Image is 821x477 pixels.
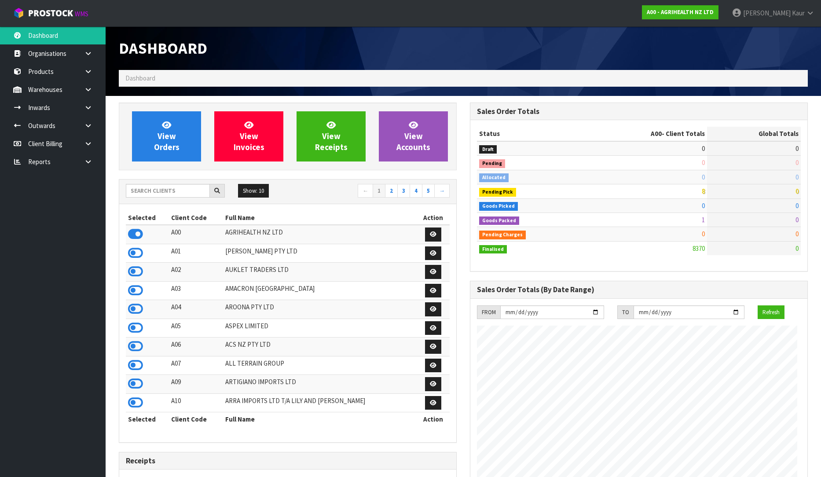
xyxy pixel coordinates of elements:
[795,187,799,195] span: 0
[477,107,801,116] h3: Sales Order Totals
[396,120,430,153] span: View Accounts
[154,120,180,153] span: View Orders
[223,211,417,225] th: Full Name
[294,184,450,199] nav: Page navigation
[126,211,169,225] th: Selected
[743,9,791,17] span: [PERSON_NAME]
[223,281,417,300] td: AMACRON [GEOGRAPHIC_DATA]
[169,412,223,426] th: Client Code
[223,225,417,244] td: AGRIHEALTH NZ LTD
[479,216,519,225] span: Goods Packed
[651,129,662,138] span: A00
[702,158,705,167] span: 0
[795,216,799,224] span: 0
[477,127,584,141] th: Status
[417,412,450,426] th: Action
[13,7,24,18] img: cube-alt.png
[642,5,718,19] a: A00 - AGRIHEALTH NZ LTD
[479,145,497,154] span: Draft
[379,111,448,161] a: ViewAccounts
[238,184,269,198] button: Show: 10
[169,281,223,300] td: A03
[702,173,705,181] span: 0
[223,319,417,338] td: ASPEX LIMITED
[479,231,526,239] span: Pending Charges
[702,144,705,153] span: 0
[169,211,223,225] th: Client Code
[617,305,634,319] div: TO
[297,111,366,161] a: ViewReceipts
[758,305,784,319] button: Refresh
[479,173,509,182] span: Allocated
[119,38,207,58] span: Dashboard
[75,10,88,18] small: WMS
[169,356,223,375] td: A07
[125,74,155,82] span: Dashboard
[223,244,417,263] td: [PERSON_NAME] PTY LTD
[434,184,450,198] a: →
[132,111,201,161] a: ViewOrders
[477,286,801,294] h3: Sales Order Totals (By Date Range)
[702,230,705,238] span: 0
[795,202,799,210] span: 0
[234,120,264,153] span: View Invoices
[795,158,799,167] span: 0
[169,319,223,338] td: A05
[223,338,417,356] td: ACS NZ PTY LTD
[169,375,223,394] td: A09
[223,356,417,375] td: ALL TERRAIN GROUP
[126,184,210,198] input: Search clients
[707,127,801,141] th: Global Totals
[214,111,283,161] a: ViewInvoices
[373,184,385,198] a: 1
[795,173,799,181] span: 0
[479,188,516,197] span: Pending Pick
[477,305,500,319] div: FROM
[479,245,507,254] span: Finalised
[792,9,805,17] span: Kaur
[223,412,417,426] th: Full Name
[28,7,73,19] span: ProStock
[647,8,714,16] strong: A00 - AGRIHEALTH NZ LTD
[223,263,417,282] td: AUKLET TRADERS LTD
[385,184,398,198] a: 2
[169,244,223,263] td: A01
[702,202,705,210] span: 0
[479,159,505,168] span: Pending
[223,393,417,412] td: ARRA IMPORTS LTD T/A LILY AND [PERSON_NAME]
[169,263,223,282] td: A02
[169,338,223,356] td: A06
[693,244,705,253] span: 8370
[479,202,518,211] span: Goods Picked
[795,144,799,153] span: 0
[795,230,799,238] span: 0
[223,375,417,394] td: ARTIGIANO IMPORTS LTD
[358,184,373,198] a: ←
[417,211,450,225] th: Action
[169,393,223,412] td: A10
[795,244,799,253] span: 0
[422,184,435,198] a: 5
[169,300,223,319] td: A04
[702,187,705,195] span: 8
[315,120,348,153] span: View Receipts
[169,225,223,244] td: A00
[126,412,169,426] th: Selected
[126,457,450,465] h3: Receipts
[702,216,705,224] span: 1
[223,300,417,319] td: AROONA PTY LTD
[397,184,410,198] a: 3
[410,184,422,198] a: 4
[584,127,707,141] th: - Client Totals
